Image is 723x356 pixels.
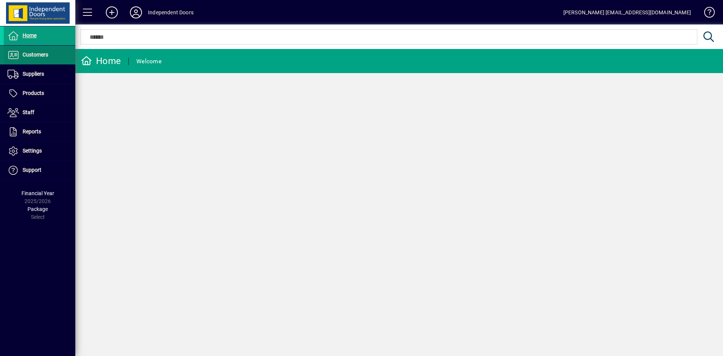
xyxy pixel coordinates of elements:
[4,122,75,141] a: Reports
[4,103,75,122] a: Staff
[4,161,75,180] a: Support
[699,2,714,26] a: Knowledge Base
[124,6,148,19] button: Profile
[4,142,75,160] a: Settings
[136,55,162,67] div: Welcome
[4,65,75,84] a: Suppliers
[4,84,75,103] a: Products
[23,148,42,154] span: Settings
[27,206,48,212] span: Package
[23,52,48,58] span: Customers
[23,90,44,96] span: Products
[23,109,34,115] span: Staff
[81,55,121,67] div: Home
[23,71,44,77] span: Suppliers
[23,128,41,134] span: Reports
[563,6,691,18] div: [PERSON_NAME] [EMAIL_ADDRESS][DOMAIN_NAME]
[23,32,37,38] span: Home
[21,190,54,196] span: Financial Year
[148,6,194,18] div: Independent Doors
[23,167,41,173] span: Support
[4,46,75,64] a: Customers
[100,6,124,19] button: Add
